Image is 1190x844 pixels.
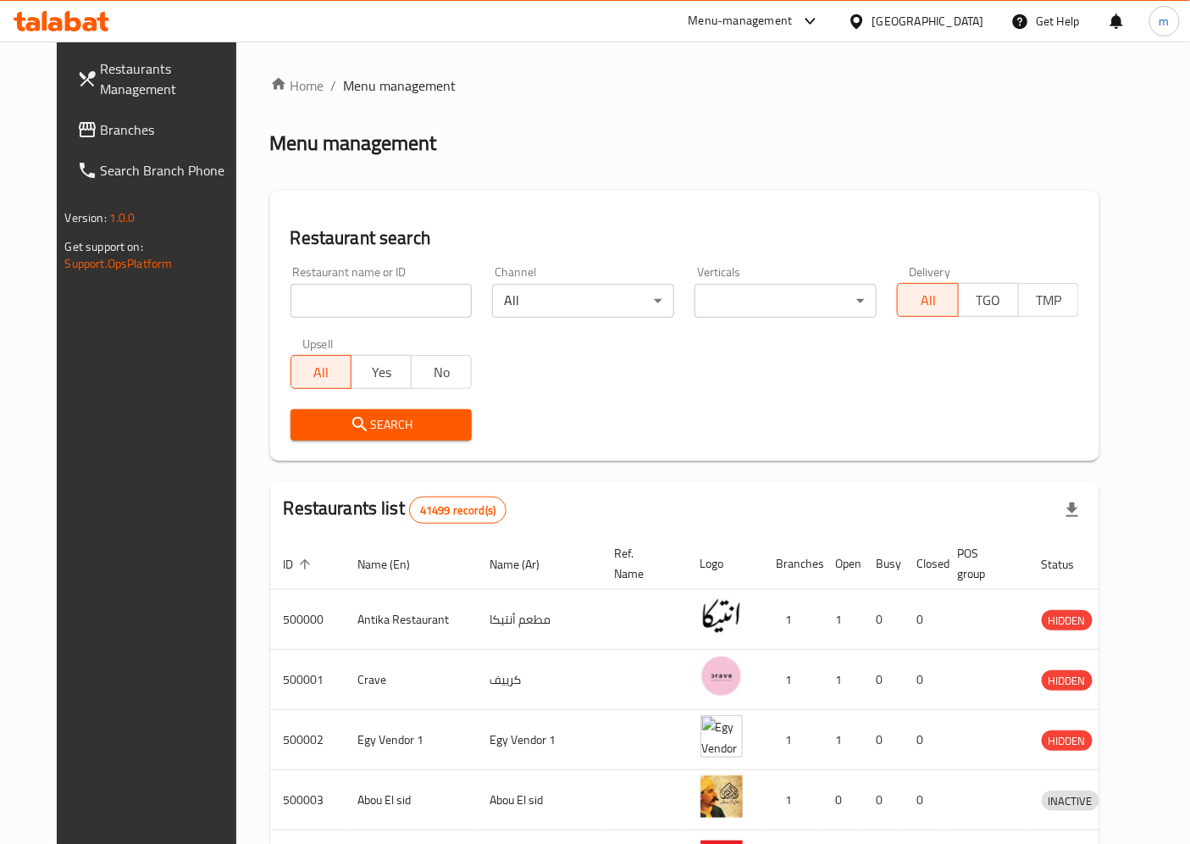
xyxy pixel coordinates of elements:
[358,554,433,575] span: Name (En)
[1042,671,1093,691] span: HIDDEN
[477,650,601,710] td: كرييف
[109,207,136,229] span: 1.0.0
[410,503,506,519] span: 41499 record(s)
[65,236,143,258] span: Get support on:
[358,360,405,385] span: Yes
[409,497,506,524] div: Total records count
[64,48,256,109] a: Restaurants Management
[763,538,822,590] th: Branches
[270,75,1100,96] nav: breadcrumb
[345,770,477,830] td: Abou El sid
[270,770,345,830] td: 500003
[1042,554,1097,575] span: Status
[904,538,944,590] th: Closed
[904,770,944,830] td: 0
[958,283,1019,317] button: TGO
[700,655,743,697] img: Crave
[291,409,473,441] button: Search
[863,770,904,830] td: 0
[101,160,242,180] span: Search Branch Phone
[284,554,316,575] span: ID
[863,650,904,710] td: 0
[615,543,667,584] span: Ref. Name
[345,710,477,770] td: Egy Vendor 1
[700,595,743,637] img: Antika Restaurant
[905,288,951,313] span: All
[344,75,457,96] span: Menu management
[270,130,437,157] h2: Menu management
[822,650,863,710] td: 1
[1042,730,1093,751] div: HIDDEN
[64,150,256,191] a: Search Branch Phone
[291,284,473,318] input: Search for restaurant name or ID..
[763,650,822,710] td: 1
[763,710,822,770] td: 1
[872,12,984,31] div: [GEOGRAPHIC_DATA]
[863,710,904,770] td: 0
[904,710,944,770] td: 0
[65,207,107,229] span: Version:
[345,650,477,710] td: Crave
[689,11,793,31] div: Menu-management
[1042,611,1093,630] span: HIDDEN
[490,554,562,575] span: Name (Ar)
[966,288,1012,313] span: TGO
[695,284,877,318] div: ​
[291,355,351,389] button: All
[477,710,601,770] td: Egy Vendor 1
[345,590,477,650] td: Antika Restaurant
[270,650,345,710] td: 500001
[700,775,743,818] img: Abou El sid
[1042,731,1093,751] span: HIDDEN
[418,360,465,385] span: No
[304,414,459,436] span: Search
[822,710,863,770] td: 1
[270,75,324,96] a: Home
[65,253,173,275] a: Support.OpsPlatform
[1042,791,1099,811] div: INACTIVE
[477,590,601,650] td: مطعم أنتيكا
[492,284,674,318] div: All
[909,266,951,278] label: Delivery
[687,538,763,590] th: Logo
[822,538,863,590] th: Open
[763,770,822,830] td: 1
[1026,288,1072,313] span: TMP
[700,715,743,758] img: Egy Vendor 1
[270,590,345,650] td: 500000
[291,225,1080,251] h2: Restaurant search
[1042,610,1093,630] div: HIDDEN
[64,109,256,150] a: Branches
[1160,12,1170,31] span: m
[477,770,601,830] td: Abou El sid
[302,338,334,350] label: Upsell
[1018,283,1079,317] button: TMP
[822,590,863,650] td: 1
[298,360,345,385] span: All
[1052,490,1093,530] div: Export file
[331,75,337,96] li: /
[863,538,904,590] th: Busy
[101,119,242,140] span: Branches
[101,58,242,99] span: Restaurants Management
[958,543,1008,584] span: POS group
[270,710,345,770] td: 500002
[863,590,904,650] td: 0
[897,283,958,317] button: All
[822,770,863,830] td: 0
[284,496,507,524] h2: Restaurants list
[1042,670,1093,691] div: HIDDEN
[763,590,822,650] td: 1
[904,590,944,650] td: 0
[411,355,472,389] button: No
[351,355,412,389] button: Yes
[904,650,944,710] td: 0
[1042,791,1099,811] span: INACTIVE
